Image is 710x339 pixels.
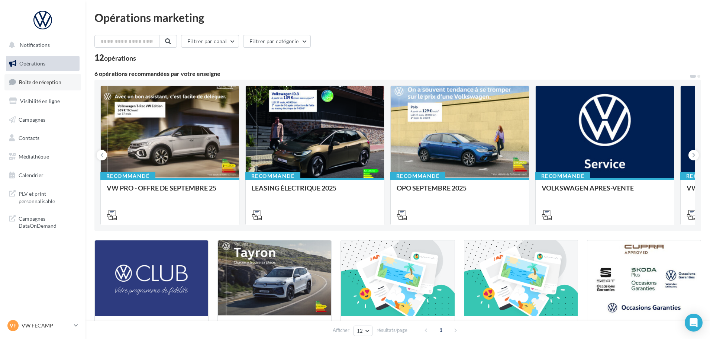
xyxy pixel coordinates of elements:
button: Filtrer par catégorie [243,35,311,48]
a: Boîte de réception [4,74,81,90]
span: VF [10,322,16,329]
div: Opérations marketing [94,12,701,23]
span: 12 [357,328,363,334]
span: Contacts [19,135,39,141]
p: VW FECAMP [22,322,71,329]
div: Recommandé [245,172,300,180]
a: Opérations [4,56,81,71]
a: Médiathèque [4,149,81,164]
div: Open Intercom Messenger [685,314,703,332]
span: Campagnes DataOnDemand [19,214,77,230]
span: PLV et print personnalisable [19,189,77,205]
a: Calendrier [4,167,81,183]
button: Filtrer par canal [181,35,239,48]
button: Notifications [4,37,78,53]
div: Recommandé [390,172,445,180]
span: 1 [435,324,447,336]
a: Campagnes [4,112,81,128]
span: Notifications [20,42,50,48]
div: Recommandé [535,172,590,180]
span: Boîte de réception [19,79,61,85]
div: Recommandé [100,172,155,180]
span: Opérations [19,60,45,67]
span: Campagnes [19,116,45,122]
div: LEASING ÉLECTRIQUE 2025 [252,184,378,199]
span: résultats/page [377,327,407,334]
span: Afficher [333,327,349,334]
button: 12 [354,326,372,336]
a: PLV et print personnalisable [4,186,81,208]
span: Calendrier [19,172,43,178]
span: Visibilité en ligne [20,98,60,104]
a: Campagnes DataOnDemand [4,211,81,233]
a: Contacts [4,130,81,146]
div: VOLKSWAGEN APRES-VENTE [542,184,668,199]
div: 6 opérations recommandées par votre enseigne [94,71,689,77]
a: Visibilité en ligne [4,93,81,109]
div: 12 [94,54,136,62]
span: Médiathèque [19,153,49,160]
div: VW PRO - OFFRE DE SEPTEMBRE 25 [107,184,233,199]
a: VF VW FECAMP [6,319,80,333]
div: opérations [104,55,136,61]
div: OPO SEPTEMBRE 2025 [397,184,523,199]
